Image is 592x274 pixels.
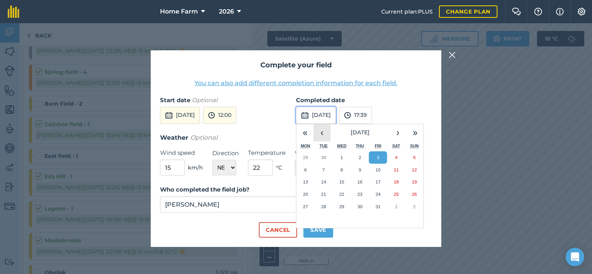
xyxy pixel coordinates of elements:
button: ‹ [313,124,330,141]
abbr: 11 October 2025 [394,167,399,172]
img: svg+xml;base64,PD94bWwgdmVyc2lvbj0iMS4wIiBlbmNvZGluZz0idXRmLTgiPz4KPCEtLSBHZW5lcmF0b3I6IEFkb2JlIE... [344,111,351,120]
abbr: 2 October 2025 [359,155,361,160]
label: Direction [212,149,239,158]
button: 30 September 2025 [315,151,333,164]
strong: Completed date [296,96,345,104]
button: 1 October 2025 [333,151,351,164]
abbr: Monday [301,144,310,148]
abbr: 27 October 2025 [303,204,308,209]
abbr: 2 November 2025 [413,204,415,209]
button: 16 October 2025 [351,176,369,188]
abbr: 21 October 2025 [321,192,326,197]
button: 24 October 2025 [369,188,387,200]
abbr: 9 October 2025 [359,167,361,172]
abbr: 8 October 2025 [341,167,343,172]
button: Cancel [259,222,297,238]
abbr: 10 October 2025 [375,167,380,172]
abbr: 16 October 2025 [357,179,362,184]
img: fieldmargin Logo [8,5,19,18]
abbr: 19 October 2025 [412,179,417,184]
button: 2 November 2025 [405,200,423,213]
button: 20 October 2025 [296,188,315,200]
button: 31 October 2025 [369,200,387,213]
button: 12:00 [203,107,236,124]
img: svg+xml;base64,PHN2ZyB4bWxucz0iaHR0cDovL3d3dy53My5vcmcvMjAwMC9zdmciIHdpZHRoPSIyMiIgaGVpZ2h0PSIzMC... [449,50,456,60]
span: Current plan : PLUS [381,7,433,16]
abbr: Thursday [356,144,364,148]
button: 28 October 2025 [315,200,333,213]
button: 23 October 2025 [351,188,369,200]
button: 7 October 2025 [315,164,333,176]
button: « [296,124,313,141]
button: 3 October 2025 [369,151,387,164]
img: A cog icon [577,8,586,15]
button: 10 October 2025 [369,164,387,176]
strong: Who completed the field job? [160,186,250,193]
abbr: 1 October 2025 [341,155,343,160]
abbr: 23 October 2025 [357,192,362,197]
button: 18 October 2025 [387,176,405,188]
button: 22 October 2025 [333,188,351,200]
button: 17 October 2025 [369,176,387,188]
button: 25 October 2025 [387,188,405,200]
button: 9 October 2025 [351,164,369,176]
h2: Complete your field [160,60,432,71]
abbr: 20 October 2025 [303,192,308,197]
div: Open Intercom Messenger [566,248,584,266]
button: 26 October 2025 [405,188,423,200]
abbr: 17 October 2025 [375,179,380,184]
abbr: 28 October 2025 [321,204,326,209]
abbr: 29 September 2025 [303,155,308,160]
abbr: 15 October 2025 [339,179,344,184]
h3: Weather [160,133,432,143]
button: 6 October 2025 [296,164,315,176]
button: 15 October 2025 [333,176,351,188]
label: Temperature [248,148,286,158]
button: [DATE] [160,107,200,124]
abbr: 14 October 2025 [321,179,326,184]
span: ° C [276,163,282,172]
abbr: 3 October 2025 [377,155,379,160]
button: 14 October 2025 [315,176,333,188]
button: 2 October 2025 [351,151,369,164]
span: 2026 [219,7,234,16]
button: [DATE] [296,107,336,124]
strong: Start date [160,96,190,104]
abbr: 7 October 2025 [322,167,325,172]
button: 5 October 2025 [405,151,423,164]
abbr: 12 October 2025 [412,167,417,172]
em: Optional [192,96,217,104]
abbr: 13 October 2025 [303,179,308,184]
img: svg+xml;base64,PD94bWwgdmVyc2lvbj0iMS4wIiBlbmNvZGluZz0idXRmLTgiPz4KPCEtLSBHZW5lcmF0b3I6IEFkb2JlIE... [208,111,215,120]
img: svg+xml;base64,PD94bWwgdmVyc2lvbj0iMS4wIiBlbmNvZGluZz0idXRmLTgiPz4KPCEtLSBHZW5lcmF0b3I6IEFkb2JlIE... [165,111,173,120]
abbr: 30 October 2025 [357,204,362,209]
abbr: 18 October 2025 [394,179,399,184]
button: 19 October 2025 [405,176,423,188]
abbr: 26 October 2025 [412,192,417,197]
button: Save [303,222,333,238]
abbr: 29 October 2025 [339,204,344,209]
button: 11 October 2025 [387,164,405,176]
img: A question mark icon [533,8,543,15]
abbr: Tuesday [320,144,328,148]
abbr: 31 October 2025 [375,204,380,209]
a: Change plan [439,5,497,18]
button: 21 October 2025 [315,188,333,200]
button: [DATE] [330,124,389,141]
abbr: 25 October 2025 [394,192,399,197]
button: 30 October 2025 [351,200,369,213]
button: 13 October 2025 [296,176,315,188]
abbr: Saturday [392,144,400,148]
abbr: Wednesday [337,144,347,148]
img: Two speech bubbles overlapping with the left bubble in the forefront [512,8,521,15]
abbr: Friday [375,144,381,148]
button: 29 September 2025 [296,151,315,164]
img: svg+xml;base64,PD94bWwgdmVyc2lvbj0iMS4wIiBlbmNvZGluZz0idXRmLTgiPz4KPCEtLSBHZW5lcmF0b3I6IEFkb2JlIE... [301,111,309,120]
span: Home Farm [160,7,198,16]
label: Weather [295,149,333,158]
button: 8 October 2025 [333,164,351,176]
span: km/h [188,163,203,172]
abbr: 24 October 2025 [375,192,380,197]
span: [DATE] [351,129,370,136]
img: svg+xml;base64,PHN2ZyB4bWxucz0iaHR0cDovL3d3dy53My5vcmcvMjAwMC9zdmciIHdpZHRoPSIxNyIgaGVpZ2h0PSIxNy... [556,7,564,16]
